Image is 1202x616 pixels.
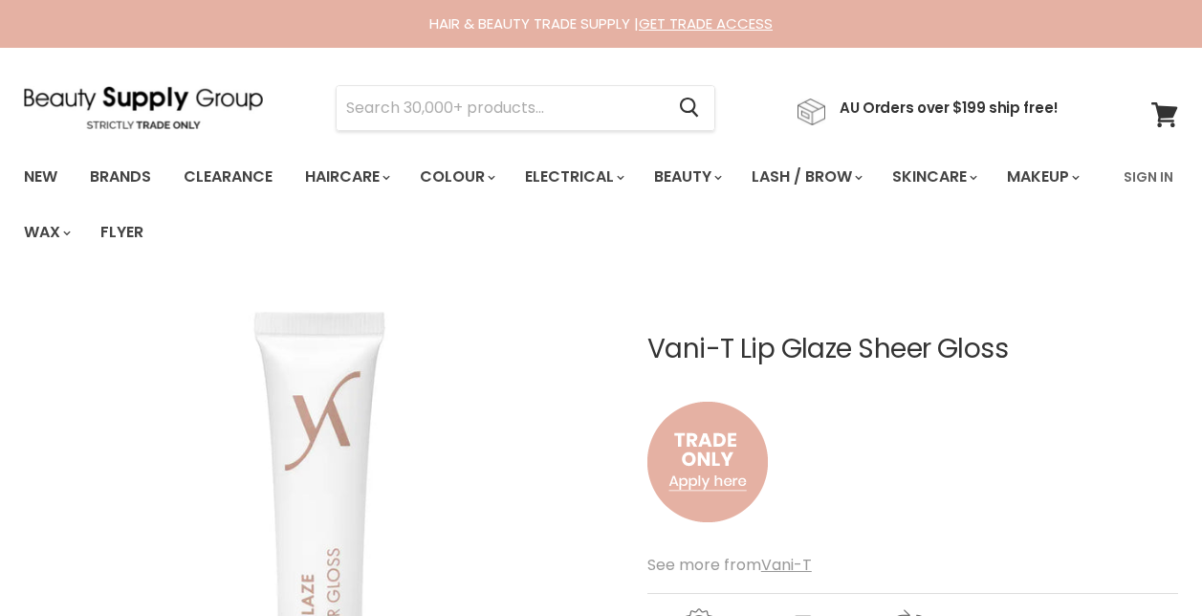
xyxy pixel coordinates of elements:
[86,212,158,253] a: Flyer
[993,157,1091,197] a: Makeup
[1106,526,1183,597] iframe: Gorgias live chat messenger
[10,157,72,197] a: New
[647,383,768,541] img: to.png
[647,554,812,576] span: See more from
[169,157,287,197] a: Clearance
[878,157,989,197] a: Skincare
[10,149,1112,260] ul: Main menu
[640,157,733,197] a: Beauty
[761,554,812,576] a: Vani-T
[511,157,636,197] a: Electrical
[737,157,874,197] a: Lash / Brow
[639,13,773,33] a: GET TRADE ACCESS
[291,157,402,197] a: Haircare
[10,212,82,253] a: Wax
[336,85,715,131] form: Product
[664,86,714,130] button: Search
[1112,157,1185,197] a: Sign In
[76,157,165,197] a: Brands
[647,335,1178,364] h1: Vani-T Lip Glaze Sheer Gloss
[337,86,664,130] input: Search
[405,157,507,197] a: Colour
